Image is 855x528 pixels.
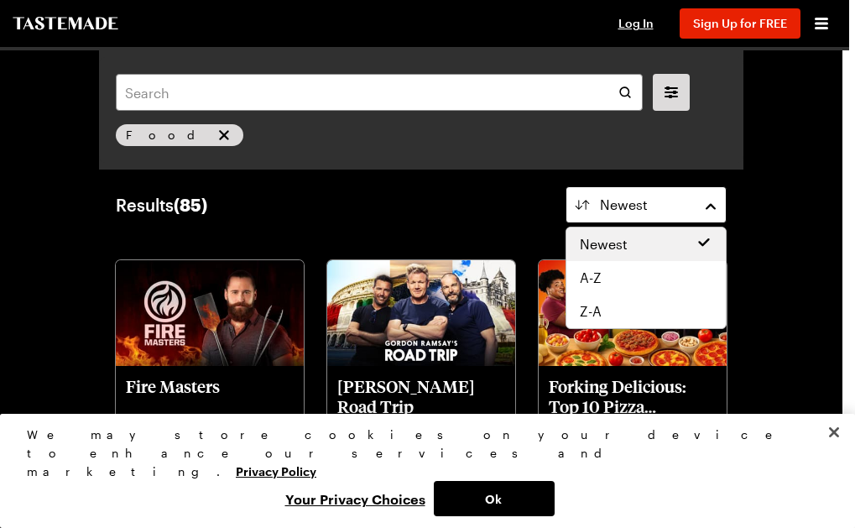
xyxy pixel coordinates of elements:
div: Newest [566,227,727,329]
button: Newest [566,186,727,223]
button: Ok [434,481,555,516]
button: Close [816,414,852,451]
button: Your Privacy Choices [277,481,434,516]
span: Z-A [580,301,602,322]
div: Privacy [27,426,814,516]
span: A-Z [580,268,602,288]
a: More information about your privacy, opens in a new tab [236,463,316,478]
span: Newest [600,195,648,215]
span: Newest [580,234,628,254]
div: We may store cookies on your device to enhance our services and marketing. [27,426,814,481]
